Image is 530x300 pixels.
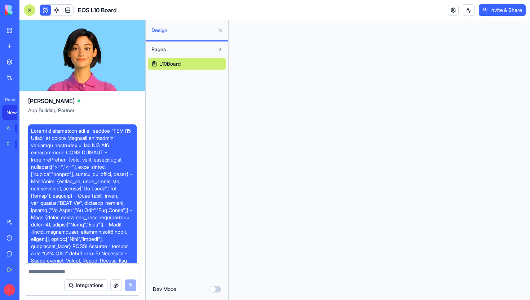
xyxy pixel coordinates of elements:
span: EOS L10 Board [78,6,117,14]
div: AI Logo Generator [6,125,10,132]
span: Design [151,27,215,34]
button: Invite & Share [479,4,526,16]
div: TRY [15,124,27,133]
a: L10Board [148,58,226,70]
a: New App [2,105,31,120]
span: Recent [2,97,17,102]
a: AI Logo GeneratorTRY [2,121,31,136]
label: Dev Mode [153,286,176,293]
div: TRY [15,140,27,149]
a: Feedback FormTRY [2,137,31,151]
div: Feedback Form [6,141,10,148]
span: [PERSON_NAME] [28,97,75,105]
span: Pages [151,46,166,53]
span: L10Board [159,60,181,67]
button: Integrations [64,279,107,291]
img: logo [5,5,50,15]
div: New App [6,109,27,116]
button: Pages [148,44,215,55]
span: App Building Partner [28,107,137,120]
span: L [4,284,15,296]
